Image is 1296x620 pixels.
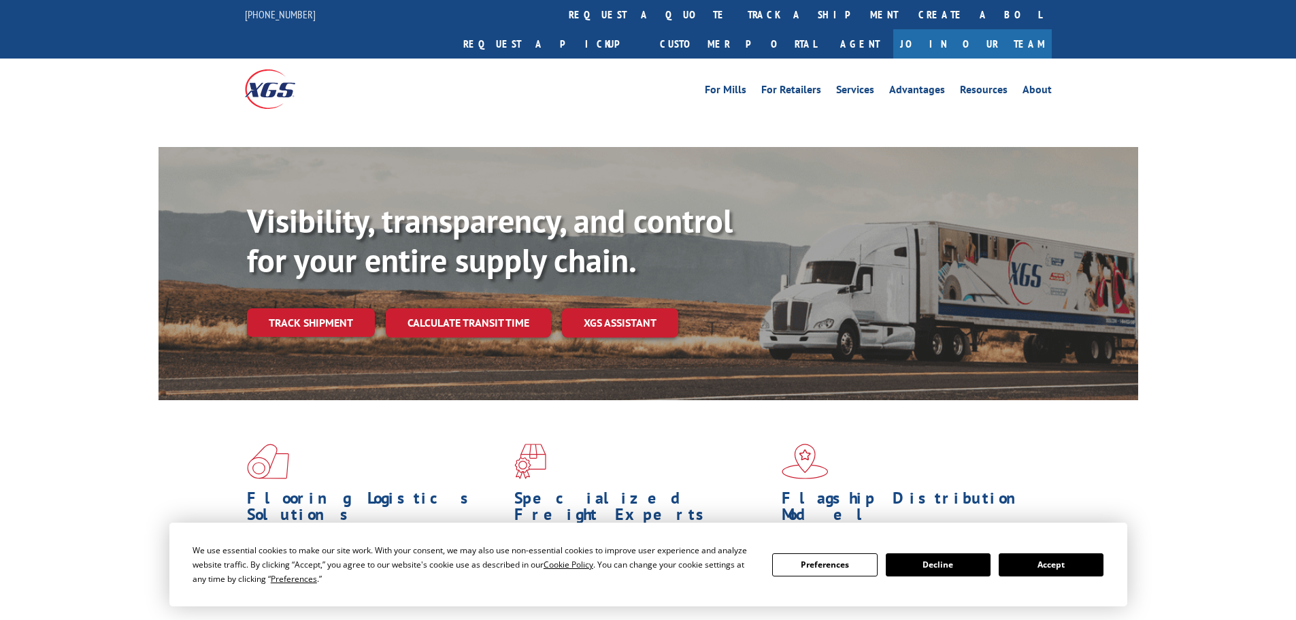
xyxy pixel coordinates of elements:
[960,84,1008,99] a: Resources
[772,553,877,576] button: Preferences
[247,490,504,529] h1: Flooring Logistics Solutions
[247,308,375,337] a: Track shipment
[761,84,821,99] a: For Retailers
[650,29,827,59] a: Customer Portal
[827,29,893,59] a: Agent
[782,444,829,479] img: xgs-icon-flagship-distribution-model-red
[193,543,756,586] div: We use essential cookies to make our site work. With your consent, we may also use non-essential ...
[886,553,991,576] button: Decline
[271,573,317,585] span: Preferences
[247,199,733,281] b: Visibility, transparency, and control for your entire supply chain.
[889,84,945,99] a: Advantages
[386,308,551,338] a: Calculate transit time
[544,559,593,570] span: Cookie Policy
[247,444,289,479] img: xgs-icon-total-supply-chain-intelligence-red
[514,444,546,479] img: xgs-icon-focused-on-flooring-red
[999,553,1103,576] button: Accept
[836,84,874,99] a: Services
[245,7,316,21] a: [PHONE_NUMBER]
[453,29,650,59] a: Request a pickup
[514,490,771,529] h1: Specialized Freight Experts
[1023,84,1052,99] a: About
[782,490,1039,529] h1: Flagship Distribution Model
[893,29,1052,59] a: Join Our Team
[169,523,1127,606] div: Cookie Consent Prompt
[562,308,678,338] a: XGS ASSISTANT
[705,84,746,99] a: For Mills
